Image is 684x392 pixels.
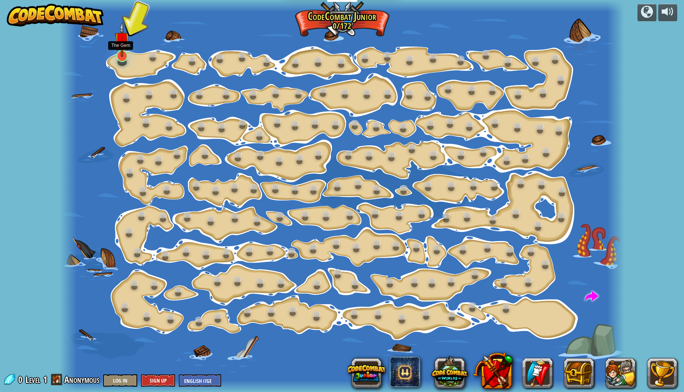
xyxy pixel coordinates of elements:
span: 1 [43,373,47,386]
button: Adjust volume [658,4,677,22]
span: 0 [18,373,25,386]
button: Campaigns [637,4,656,22]
span: Anonymous [64,373,99,386]
img: CodeCombat - Learn how to code by playing a game [7,4,104,26]
button: Sign Up [141,374,175,387]
img: level-banner-unstarted.png [115,22,130,57]
button: Log In [103,374,137,387]
span: Level [25,373,40,386]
